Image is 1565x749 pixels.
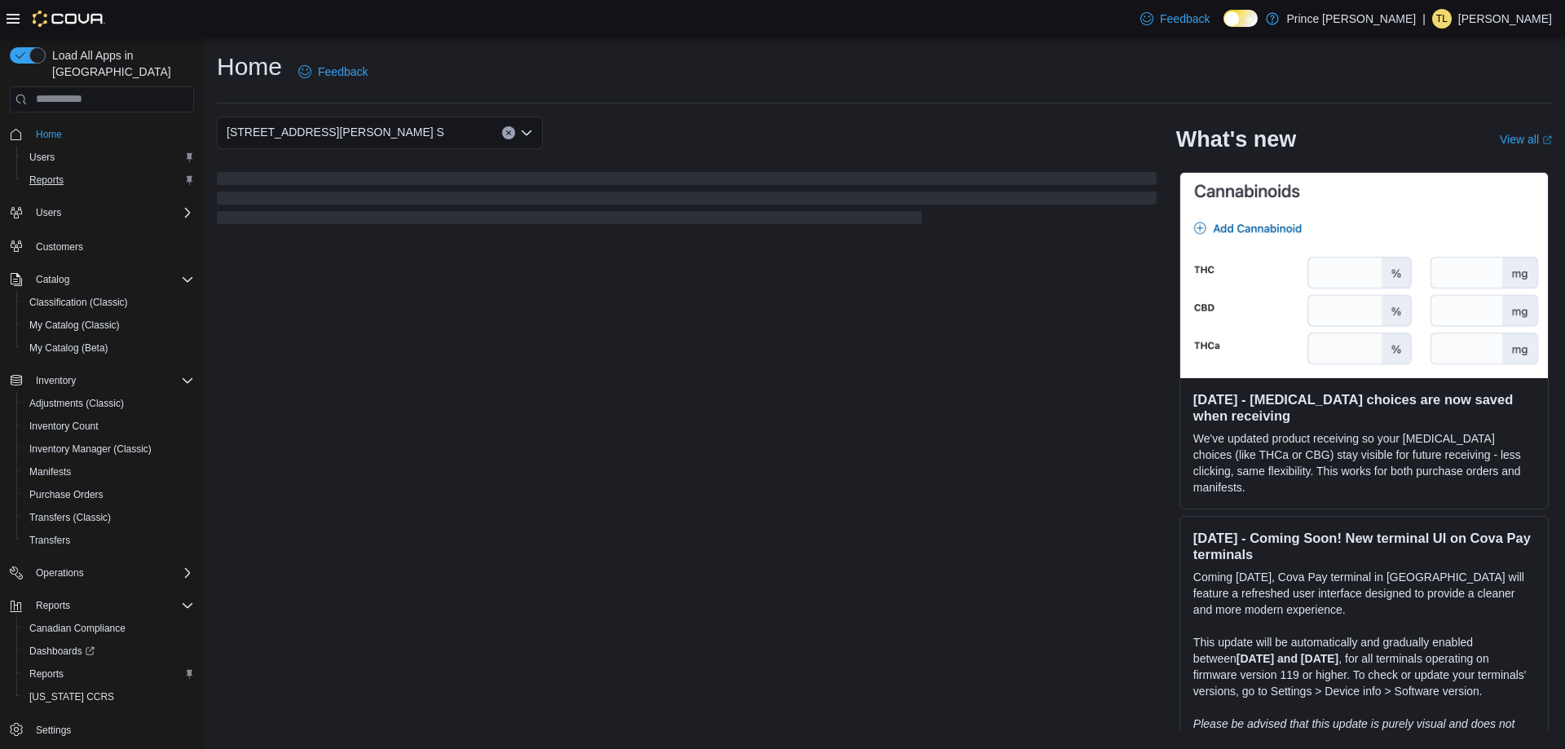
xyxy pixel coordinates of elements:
[3,369,201,392] button: Inventory
[16,146,201,169] button: Users
[29,270,76,289] button: Catalog
[1223,27,1224,28] span: Dark Mode
[29,720,194,740] span: Settings
[29,296,128,309] span: Classification (Classic)
[502,126,515,139] button: Clear input
[16,169,201,192] button: Reports
[23,462,77,482] a: Manifests
[16,415,201,438] button: Inventory Count
[29,371,194,390] span: Inventory
[29,534,70,547] span: Transfers
[16,460,201,483] button: Manifests
[16,291,201,314] button: Classification (Classic)
[1287,9,1417,29] p: Prince [PERSON_NAME]
[23,462,194,482] span: Manifests
[23,664,194,684] span: Reports
[29,690,114,703] span: [US_STATE] CCRS
[23,531,77,550] a: Transfers
[16,483,201,506] button: Purchase Orders
[292,55,374,88] a: Feedback
[29,563,194,583] span: Operations
[1542,135,1552,145] svg: External link
[3,201,201,224] button: Users
[46,47,194,80] span: Load All Apps in [GEOGRAPHIC_DATA]
[29,511,111,524] span: Transfers (Classic)
[1193,430,1535,496] p: We've updated product receiving so your [MEDICAL_DATA] choices (like THCa or CBG) stay visible fo...
[3,562,201,584] button: Operations
[36,724,71,737] span: Settings
[16,392,201,415] button: Adjustments (Classic)
[520,126,533,139] button: Open list of options
[16,663,201,685] button: Reports
[23,641,194,661] span: Dashboards
[3,718,201,742] button: Settings
[29,488,104,501] span: Purchase Orders
[29,667,64,681] span: Reports
[217,51,282,83] h1: Home
[36,240,83,253] span: Customers
[29,397,124,410] span: Adjustments (Classic)
[23,641,101,661] a: Dashboards
[318,64,368,80] span: Feedback
[23,315,194,335] span: My Catalog (Classic)
[36,206,61,219] span: Users
[23,485,110,504] a: Purchase Orders
[23,338,194,358] span: My Catalog (Beta)
[16,337,201,359] button: My Catalog (Beta)
[1432,9,1452,29] div: Taylor Larcombe
[23,170,194,190] span: Reports
[1160,11,1210,27] span: Feedback
[1223,10,1258,27] input: Dark Mode
[1500,133,1552,146] a: View allExternal link
[16,617,201,640] button: Canadian Compliance
[1193,717,1515,747] em: Please be advised that this update is purely visual and does not impact payment functionality.
[23,508,117,527] a: Transfers (Classic)
[227,122,444,142] span: [STREET_ADDRESS][PERSON_NAME] S
[29,203,68,222] button: Users
[1422,9,1426,29] p: |
[29,443,152,456] span: Inventory Manager (Classic)
[29,622,126,635] span: Canadian Compliance
[217,175,1157,227] span: Loading
[29,236,194,256] span: Customers
[29,270,194,289] span: Catalog
[29,124,194,144] span: Home
[23,148,61,167] a: Users
[29,203,194,222] span: Users
[23,148,194,167] span: Users
[29,465,71,478] span: Manifests
[23,416,194,436] span: Inventory Count
[16,529,201,552] button: Transfers
[16,314,201,337] button: My Catalog (Classic)
[29,151,55,164] span: Users
[29,720,77,740] a: Settings
[36,374,76,387] span: Inventory
[29,596,194,615] span: Reports
[29,125,68,144] a: Home
[29,371,82,390] button: Inventory
[23,508,194,527] span: Transfers (Classic)
[16,640,201,663] a: Dashboards
[23,293,194,312] span: Classification (Classic)
[16,685,201,708] button: [US_STATE] CCRS
[3,594,201,617] button: Reports
[23,687,121,707] a: [US_STATE] CCRS
[36,128,62,141] span: Home
[1436,9,1448,29] span: TL
[33,11,105,27] img: Cova
[23,293,134,312] a: Classification (Classic)
[29,596,77,615] button: Reports
[23,416,105,436] a: Inventory Count
[23,485,194,504] span: Purchase Orders
[1193,391,1535,424] h3: [DATE] - [MEDICAL_DATA] choices are now saved when receiving
[29,420,99,433] span: Inventory Count
[16,506,201,529] button: Transfers (Classic)
[36,599,70,612] span: Reports
[23,315,126,335] a: My Catalog (Classic)
[1193,634,1535,699] p: This update will be automatically and gradually enabled between , for all terminals operating on ...
[1134,2,1216,35] a: Feedback
[29,563,90,583] button: Operations
[29,174,64,187] span: Reports
[29,237,90,257] a: Customers
[23,394,194,413] span: Adjustments (Classic)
